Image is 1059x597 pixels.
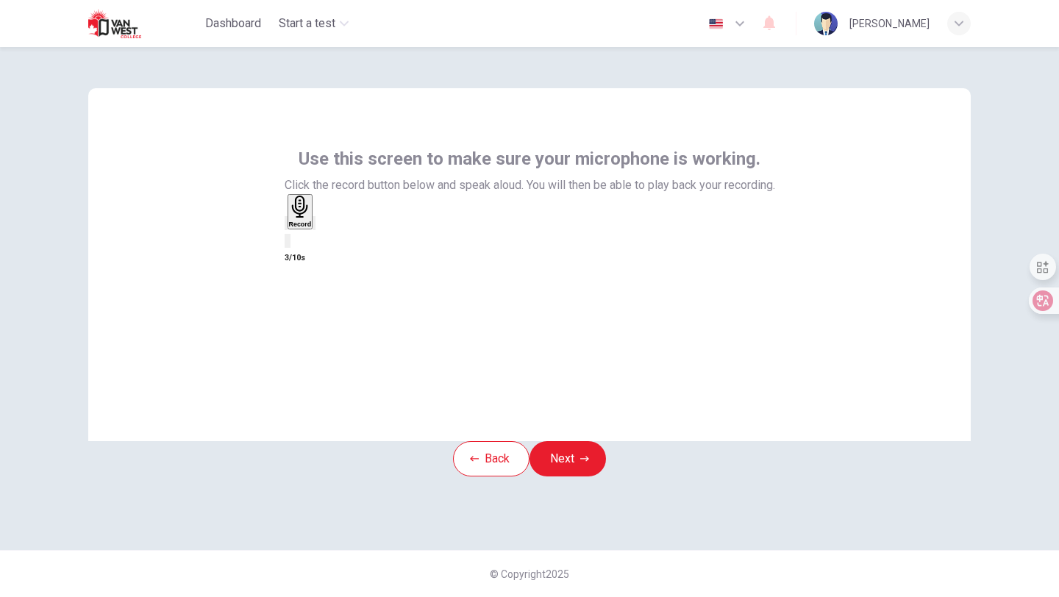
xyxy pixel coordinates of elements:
span: Start a test [279,15,335,32]
h6: Record [289,221,312,228]
button: Record [288,194,313,229]
span: © Copyright 2025 [490,568,569,580]
span: Click the record button below and speak aloud. You will then be able to play back your recording. [285,176,775,194]
span: Dashboard [205,15,261,32]
h6: 3/10s [285,249,775,267]
button: Back [453,441,529,476]
div: [PERSON_NAME] [849,15,930,32]
span: Use this screen to make sure your microphone is working. [299,147,760,171]
img: en [707,18,725,29]
button: Start a test [273,10,354,37]
button: Dashboard [199,10,267,37]
a: Van West logo [88,9,199,38]
img: Profile picture [814,12,838,35]
img: Van West logo [88,9,165,38]
button: Next [529,441,606,476]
